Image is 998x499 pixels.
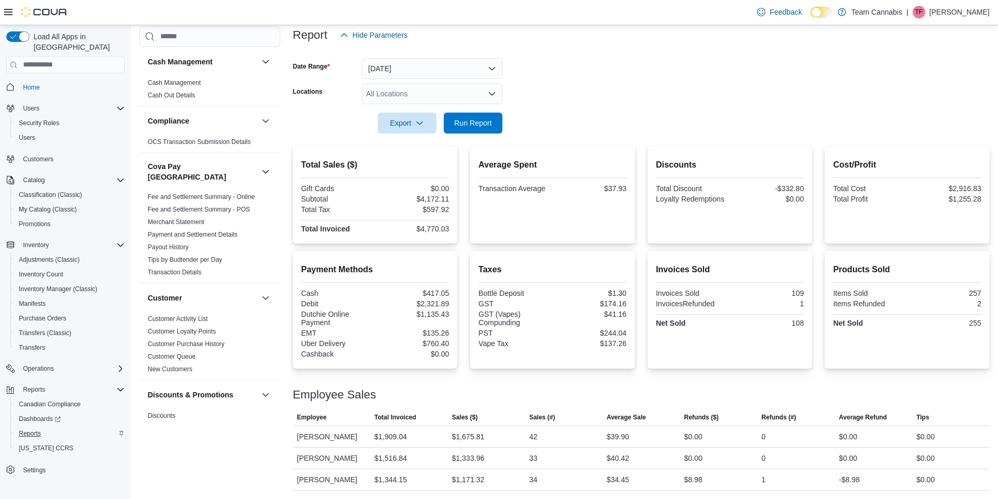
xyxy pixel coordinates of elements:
button: Customers [2,151,129,167]
span: Tips [916,413,929,422]
div: $1,344.15 [375,473,407,486]
p: Team Cannabis [851,6,902,18]
div: Cova Pay [GEOGRAPHIC_DATA] [139,191,280,283]
div: 33 [529,452,538,464]
div: $1,255.28 [909,195,981,203]
div: 0 [762,430,766,443]
a: Transaction Details [148,269,201,276]
div: $597.92 [377,205,449,214]
div: $0.00 [377,184,449,193]
h3: Customer [148,293,182,303]
button: Catalog [19,174,49,186]
span: Cash Out Details [148,91,195,99]
a: My Catalog (Classic) [15,203,81,216]
div: Cash Management [139,76,280,106]
span: Manifests [19,300,46,308]
span: Employee [297,413,327,422]
span: Reports [15,427,125,440]
a: Transfers (Classic) [15,327,75,339]
a: Manifests [15,297,50,310]
button: Users [10,130,129,145]
div: $1,516.84 [375,452,407,464]
h2: Payment Methods [301,263,449,276]
button: Reports [10,426,129,441]
button: Adjustments (Classic) [10,252,129,267]
div: Bottle Deposit [478,289,550,297]
span: Run Report [454,118,492,128]
span: [US_STATE] CCRS [19,444,73,452]
a: Customer Queue [148,353,195,360]
div: $0.00 [684,452,703,464]
button: Inventory [19,239,53,251]
span: Payment and Settlement Details [148,230,237,239]
div: $174.16 [555,300,627,308]
span: Promotions [19,220,51,228]
div: $0.00 [732,195,804,203]
div: Dutchie Online Payment [301,310,373,327]
span: Load All Apps in [GEOGRAPHIC_DATA] [29,31,125,52]
div: $244.04 [555,329,627,337]
button: Reports [2,382,129,397]
button: Discounts & Promotions [148,390,257,400]
a: Home [19,81,44,94]
div: $1,333.96 [452,452,484,464]
div: $0.00 [684,430,703,443]
button: Cova Pay [GEOGRAPHIC_DATA] [259,165,272,178]
div: PST [478,329,550,337]
div: $1,909.04 [375,430,407,443]
button: Operations [2,361,129,376]
span: Operations [19,362,125,375]
div: 34 [529,473,538,486]
button: Users [2,101,129,116]
span: Inventory [23,241,49,249]
span: Home [23,83,40,92]
a: Cash Out Details [148,92,195,99]
span: Classification (Classic) [19,191,82,199]
a: Dashboards [15,413,65,425]
span: Reports [19,383,125,396]
div: Gift Cards [301,184,373,193]
span: Customer Loyalty Points [148,327,216,336]
div: $1,171.32 [452,473,484,486]
button: Security Roles [10,116,129,130]
button: Transfers (Classic) [10,326,129,340]
a: Inventory Manager (Classic) [15,283,102,295]
span: Refunds ($) [684,413,719,422]
h3: Compliance [148,116,189,126]
a: Dashboards [10,412,129,426]
span: TF [915,6,923,18]
button: Users [19,102,43,115]
h2: Average Spent [478,159,627,171]
span: Customers [19,152,125,165]
span: Users [23,104,39,113]
strong: Net Sold [656,319,686,327]
span: Canadian Compliance [19,400,81,408]
a: Customers [19,153,58,165]
span: My Catalog (Classic) [19,205,77,214]
h2: Products Sold [833,263,981,276]
button: Operations [19,362,58,375]
p: | [906,6,908,18]
span: Transfers (Classic) [15,327,125,339]
span: Adjustments (Classic) [19,256,80,264]
h2: Total Sales ($) [301,159,449,171]
div: $37.93 [555,184,627,193]
span: Discounts [148,412,176,420]
div: -$8.98 [839,473,860,486]
span: OCS Transaction Submission Details [148,138,251,146]
div: Transaction Average [478,184,550,193]
span: Operations [23,364,54,373]
span: Transfers [19,343,45,352]
a: Settings [19,464,50,476]
a: New Customers [148,365,192,373]
a: Tips by Budtender per Day [148,256,222,263]
span: Transfers (Classic) [19,329,71,337]
span: Average Sale [607,413,646,422]
button: [US_STATE] CCRS [10,441,129,456]
button: Open list of options [488,90,496,98]
h2: Invoices Sold [656,263,804,276]
span: Sales (#) [529,413,555,422]
button: Customer [259,292,272,304]
div: Total Cost [833,184,905,193]
div: 1 [762,473,766,486]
